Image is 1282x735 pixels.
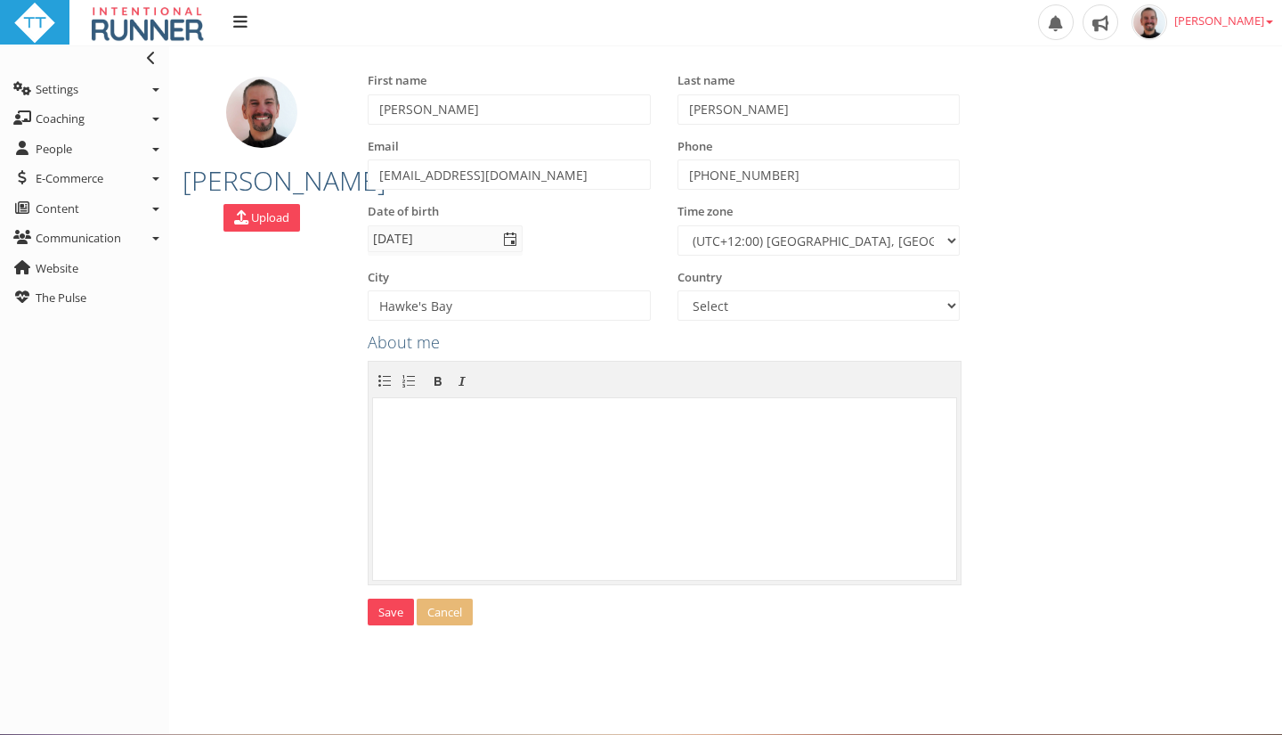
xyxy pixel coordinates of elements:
h3: [PERSON_NAME] [183,166,341,195]
a: Insert unordered list [372,367,397,392]
span: Content [36,200,79,216]
span: select [498,226,522,251]
a: Bold [426,367,450,392]
a: Cancel [417,599,473,626]
span: [PERSON_NAME] [1174,12,1273,29]
span: Coaching [36,110,85,127]
label: Country [678,269,722,287]
img: IntentionalRunnerlogoClientPortalandLoginPage.jpg [83,2,211,45]
h4: About me [368,334,959,352]
label: Date of birth [368,203,439,221]
img: ttbadgewhite_48x48.png [13,2,56,45]
a: Insert ordered list [396,367,421,392]
label: Email [368,138,399,156]
span: The Pulse [36,290,86,306]
span: Website [36,260,78,276]
label: Time zone [678,203,733,221]
label: Phone [678,138,712,156]
label: First name [368,72,426,90]
span: Communication [36,230,121,246]
label: Last name [678,72,734,90]
label: City [368,269,389,287]
iframe: Editable area. Press F10 for toolbar. [373,398,955,579]
img: f8fe0c634f4026adfcfc8096b3aed953 [1132,4,1167,40]
button: Save [368,599,414,626]
span: Settings [36,81,78,97]
span: People [36,141,72,157]
span: E-Commerce [36,170,103,186]
a: Italic [450,367,475,392]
